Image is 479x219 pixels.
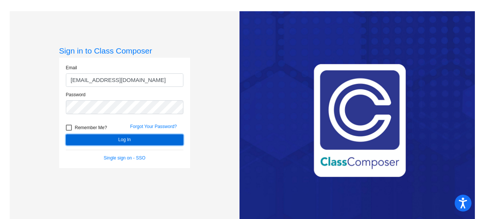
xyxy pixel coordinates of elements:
a: Single sign on - SSO [104,155,145,161]
h3: Sign in to Class Composer [59,46,190,55]
span: Remember Me? [75,123,107,132]
label: Password [66,91,86,98]
label: Email [66,64,77,71]
button: Log In [66,134,183,145]
a: Forgot Your Password? [130,124,177,129]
